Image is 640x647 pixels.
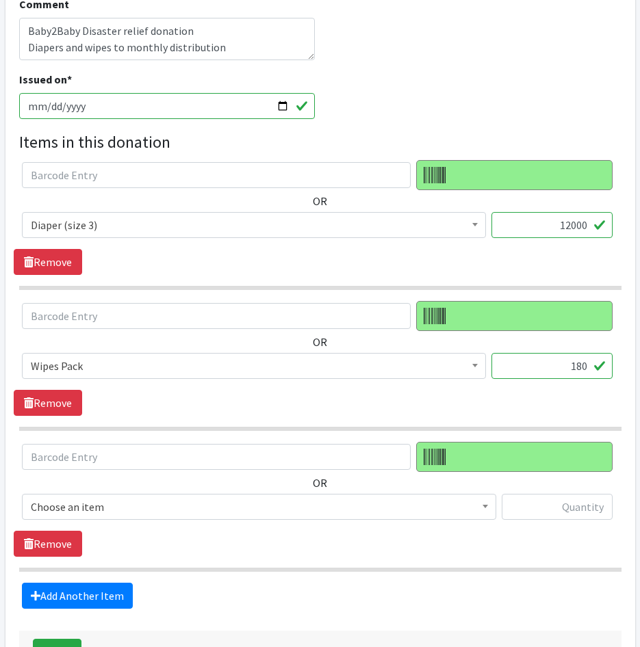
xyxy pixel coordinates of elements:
[22,583,133,609] a: Add Another Item
[31,356,477,375] span: Wipes Pack
[22,353,486,379] span: Wipes Pack
[491,353,613,379] input: Quantity
[22,303,411,329] input: Barcode Entry
[19,18,316,60] textarea: Baby2Baby Disaster relief donation Diapers and wipes to monthly distribution 116 squishmallows an...
[14,249,82,275] a: Remove
[313,475,327,491] label: OR
[22,212,486,238] span: Diaper (size 3)
[22,494,496,520] span: Choose an item
[313,334,327,350] label: OR
[502,494,613,520] input: Quantity
[22,444,411,470] input: Barcode Entry
[31,497,487,516] span: Choose an item
[67,72,72,86] abbr: required
[313,193,327,209] label: OR
[14,531,82,557] a: Remove
[19,71,72,88] label: Issued on
[491,212,613,238] input: Quantity
[22,162,411,188] input: Barcode Entry
[31,215,477,235] span: Diaper (size 3)
[14,390,82,416] a: Remove
[19,130,622,155] legend: Items in this donation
